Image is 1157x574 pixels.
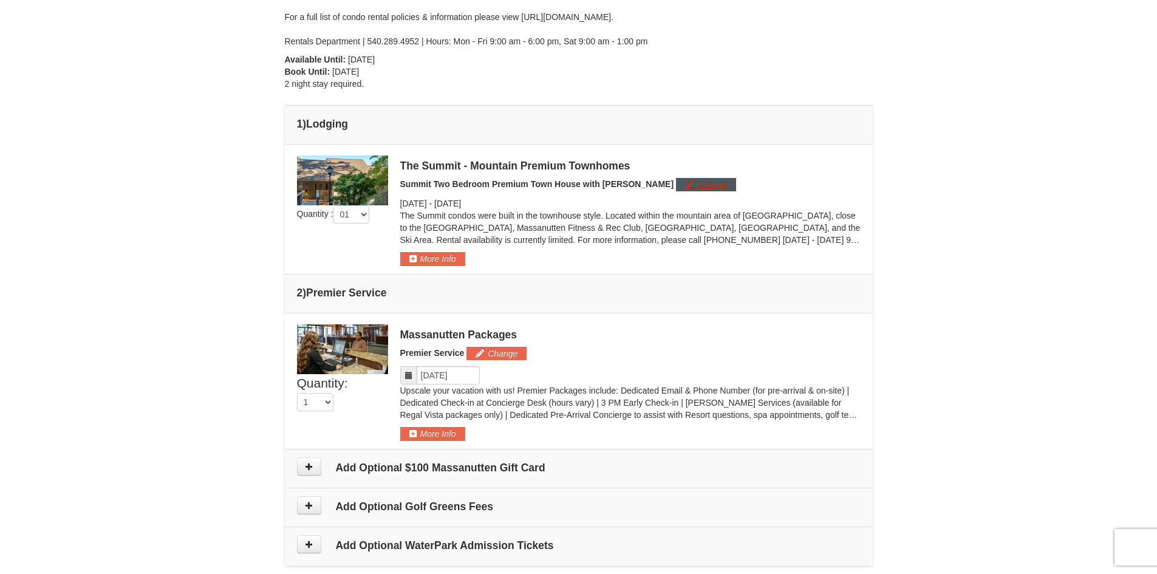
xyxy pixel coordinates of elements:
button: Change [466,347,527,360]
p: The Summit condos were built in the townhouse style. Located within the mountain area of [GEOGRAP... [400,210,861,246]
span: [DATE] [434,199,461,208]
p: Upscale your vacation with us! Premier Packages include: Dedicated Email & Phone Number (for pre-... [400,384,861,421]
span: [DATE] [400,199,427,208]
h4: Add Optional Golf Greens Fees [297,501,861,513]
span: - [429,199,432,208]
img: 19219034-1-0eee7e00.jpg [297,155,388,205]
span: Quantity : [297,209,370,219]
strong: Available Until: [285,55,346,64]
button: More Info [400,427,465,440]
h4: 2 Premier Service [297,287,861,299]
span: Quantity: [297,376,348,390]
h4: Add Optional $100 Massanutten Gift Card [297,462,861,474]
span: ) [302,287,306,299]
span: [DATE] [348,55,375,64]
button: More Info [400,252,465,265]
span: Premier Service [400,348,465,358]
span: Summit Two Bedroom Premium Town House with [PERSON_NAME] [400,179,674,189]
strong: Book Until: [285,67,330,77]
span: ) [302,118,306,130]
img: 6619879-45-42d1442c.jpg [297,324,388,374]
h4: 1 Lodging [297,118,861,130]
button: Change [676,178,736,191]
div: The Summit - Mountain Premium Townhomes [400,160,861,172]
div: Massanutten Packages [400,329,861,341]
span: [DATE] [332,67,359,77]
span: 2 night stay required. [285,79,364,89]
h4: Add Optional WaterPark Admission Tickets [297,539,861,552]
